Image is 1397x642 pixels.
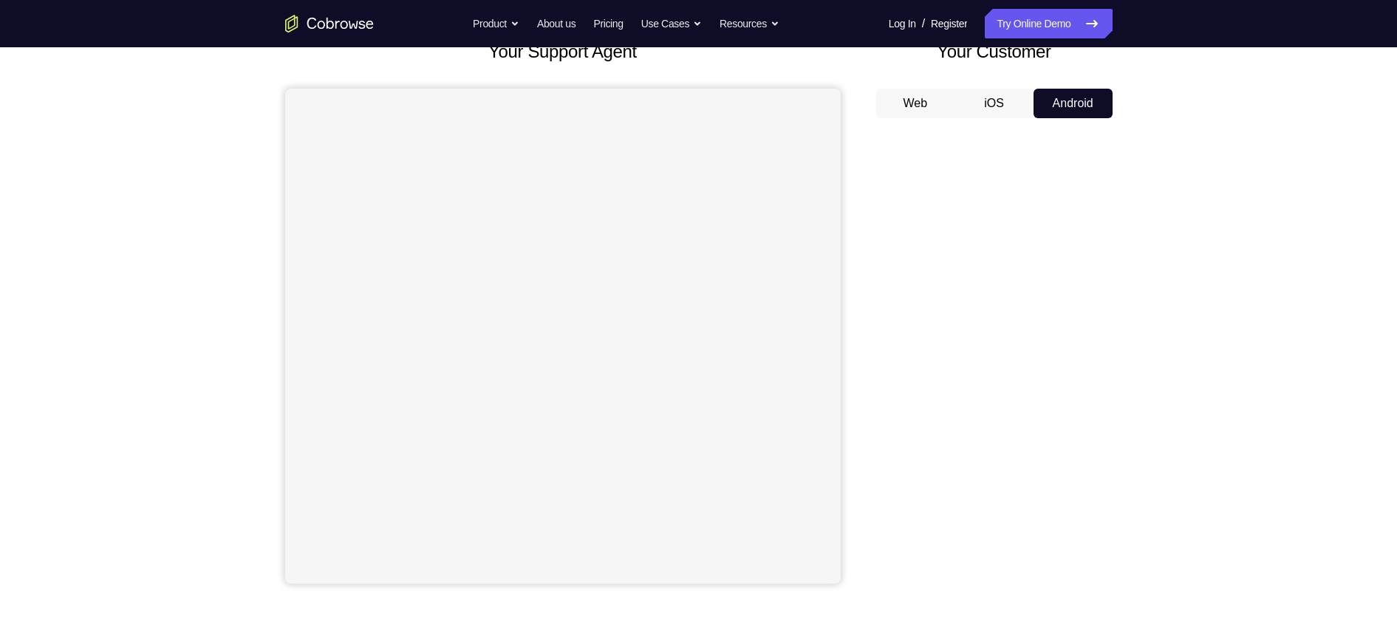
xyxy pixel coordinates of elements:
[985,9,1112,38] a: Try Online Demo
[1034,89,1113,118] button: Android
[931,9,967,38] a: Register
[922,15,925,33] span: /
[954,89,1034,118] button: iOS
[641,9,702,38] button: Use Cases
[876,89,955,118] button: Web
[537,9,575,38] a: About us
[285,89,841,584] iframe: Agent
[285,15,374,33] a: Go to the home page
[285,38,841,65] h2: Your Support Agent
[473,9,519,38] button: Product
[889,9,916,38] a: Log In
[720,9,779,38] button: Resources
[876,38,1113,65] h2: Your Customer
[593,9,623,38] a: Pricing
